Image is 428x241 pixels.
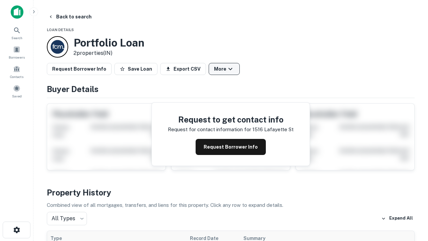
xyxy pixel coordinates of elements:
span: Search [11,35,22,41]
button: Request Borrower Info [47,63,112,75]
div: All Types [47,212,87,225]
button: More [209,63,240,75]
span: Contacts [10,74,23,79]
button: Export CSV [160,63,206,75]
img: capitalize-icon.png [11,5,23,19]
p: 2 properties (IN) [74,49,144,57]
a: Borrowers [2,43,31,61]
h4: Request to get contact info [168,113,294,126]
button: Request Borrower Info [196,139,266,155]
p: 1516 lafayette st [252,126,294,134]
p: Combined view of all mortgages, transfers, and liens for this property. Click any row to expand d... [47,201,415,209]
h4: Property History [47,186,415,198]
h3: Portfolio Loan [74,36,144,49]
span: Loan Details [47,28,74,32]
a: Saved [2,82,31,100]
span: Borrowers [9,55,25,60]
a: Search [2,24,31,42]
h4: Buyer Details [47,83,415,95]
span: Saved [12,93,22,99]
button: Expand All [380,214,415,224]
p: Request for contact information for [168,126,251,134]
button: Save Loan [114,63,157,75]
button: Back to search [45,11,94,23]
a: Contacts [2,63,31,81]
iframe: Chat Widget [395,166,428,198]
